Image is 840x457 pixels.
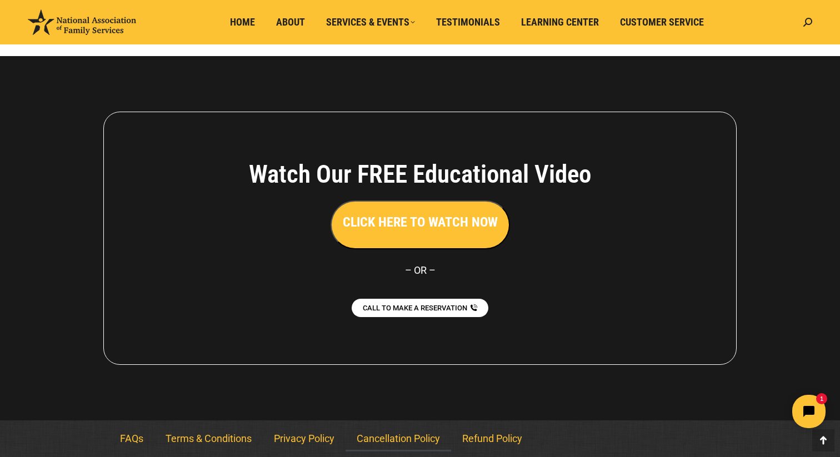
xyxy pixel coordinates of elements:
a: FAQs [109,426,154,451]
img: National Association of Family Services [28,9,136,35]
a: Testimonials [428,12,508,33]
h4: Watch Our FREE Educational Video [187,159,653,189]
a: Customer Service [612,12,712,33]
a: CLICK HERE TO WATCH NOW [331,217,510,229]
span: About [276,16,305,28]
span: Services & Events [326,16,415,28]
a: Cancellation Policy [346,426,451,451]
a: Refund Policy [451,426,533,451]
span: Testimonials [436,16,500,28]
a: Learning Center [513,12,607,33]
iframe: Tidio Chat [644,385,835,438]
span: Customer Service [620,16,704,28]
a: Home [222,12,263,33]
a: About [268,12,313,33]
span: Learning Center [521,16,599,28]
a: CALL TO MAKE A RESERVATION [352,299,488,317]
h3: CLICK HERE TO WATCH NOW [343,213,498,232]
nav: Menu [109,426,731,451]
span: Home [230,16,255,28]
span: CALL TO MAKE A RESERVATION [363,304,467,312]
span: – OR – [405,264,436,276]
a: Terms & Conditions [154,426,263,451]
a: Privacy Policy [263,426,346,451]
button: CLICK HERE TO WATCH NOW [331,200,510,249]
